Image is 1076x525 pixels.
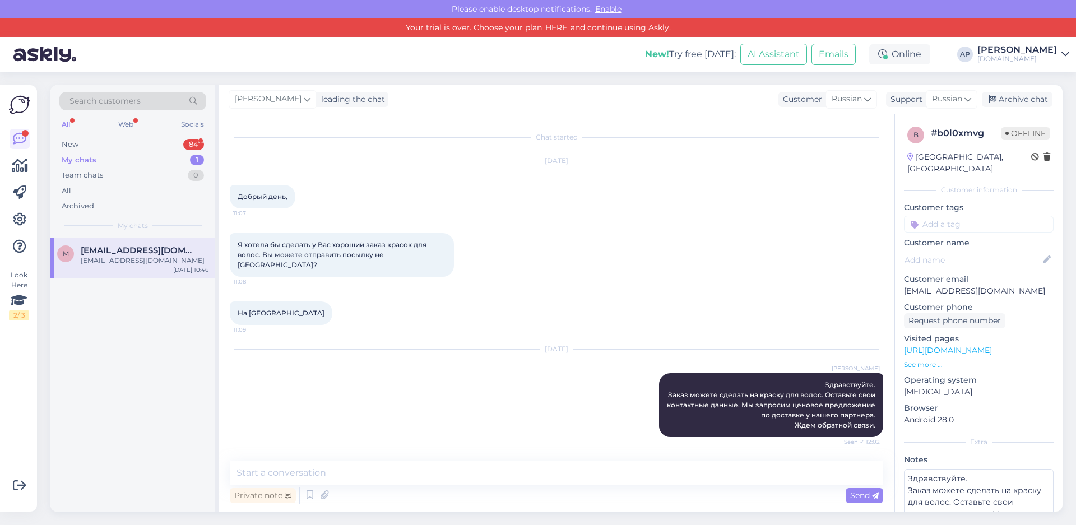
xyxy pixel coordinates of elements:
[904,345,992,355] a: [URL][DOMAIN_NAME]
[173,266,208,274] div: [DATE] 10:46
[667,380,877,429] span: Здравствуйте. Заказ можете сделать на краску для волос. Оставьте свои контактные данные. Мы запро...
[69,95,141,107] span: Search customers
[932,93,962,105] span: Russian
[740,44,807,65] button: AI Assistant
[63,249,69,258] span: m
[904,285,1054,297] p: [EMAIL_ADDRESS][DOMAIN_NAME]
[905,254,1041,266] input: Add name
[645,48,736,61] div: Try free [DATE]:
[904,313,1005,328] div: Request phone number
[9,270,29,320] div: Look Here
[886,94,922,105] div: Support
[904,386,1054,398] p: [MEDICAL_DATA]
[778,94,822,105] div: Customer
[904,414,1054,426] p: Android 28.0
[62,155,96,166] div: My chats
[230,344,883,354] div: [DATE]
[904,454,1054,466] p: Notes
[904,202,1054,213] p: Customer tags
[233,326,275,334] span: 11:09
[62,185,71,197] div: All
[235,93,302,105] span: [PERSON_NAME]
[904,402,1054,414] p: Browser
[118,221,148,231] span: My chats
[931,127,1001,140] div: # b0l0xmvg
[317,94,385,105] div: leading the chat
[9,310,29,320] div: 2 / 3
[869,44,930,64] div: Online
[977,45,1069,63] a: [PERSON_NAME][DOMAIN_NAME]
[230,156,883,166] div: [DATE]
[838,438,880,446] span: Seen ✓ 12:02
[190,155,204,166] div: 1
[904,301,1054,313] p: Customer phone
[904,216,1054,233] input: Add a tag
[904,273,1054,285] p: Customer email
[81,245,197,255] span: marina.knubben@web.de
[645,49,669,59] b: New!
[904,360,1054,370] p: See more ...
[233,277,275,286] span: 11:08
[179,117,206,132] div: Socials
[183,139,204,150] div: 84
[832,93,862,105] span: Russian
[904,437,1054,447] div: Extra
[977,45,1057,54] div: [PERSON_NAME]
[62,170,103,181] div: Team chats
[62,201,94,212] div: Archived
[188,170,204,181] div: 0
[904,185,1054,195] div: Customer information
[233,209,275,217] span: 11:07
[59,117,72,132] div: All
[850,490,879,500] span: Send
[832,364,880,373] span: [PERSON_NAME]
[1001,127,1050,140] span: Offline
[957,47,973,62] div: AP
[81,255,208,266] div: [EMAIL_ADDRESS][DOMAIN_NAME]
[913,131,919,139] span: b
[592,4,625,14] span: Enable
[238,192,287,201] span: Добрый день,
[238,309,324,317] span: На [GEOGRAPHIC_DATA]
[116,117,136,132] div: Web
[230,488,296,503] div: Private note
[904,237,1054,249] p: Customer name
[904,374,1054,386] p: Operating system
[62,139,78,150] div: New
[977,54,1057,63] div: [DOMAIN_NAME]
[238,240,428,269] span: Я хотела бы сделать у Вас хороший заказ красок для волос. Вы можете отправить посылку не [GEOGRAP...
[542,22,571,32] a: HERE
[982,92,1052,107] div: Archive chat
[907,151,1031,175] div: [GEOGRAPHIC_DATA], [GEOGRAPHIC_DATA]
[904,333,1054,345] p: Visited pages
[230,132,883,142] div: Chat started
[811,44,856,65] button: Emails
[9,94,30,115] img: Askly Logo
